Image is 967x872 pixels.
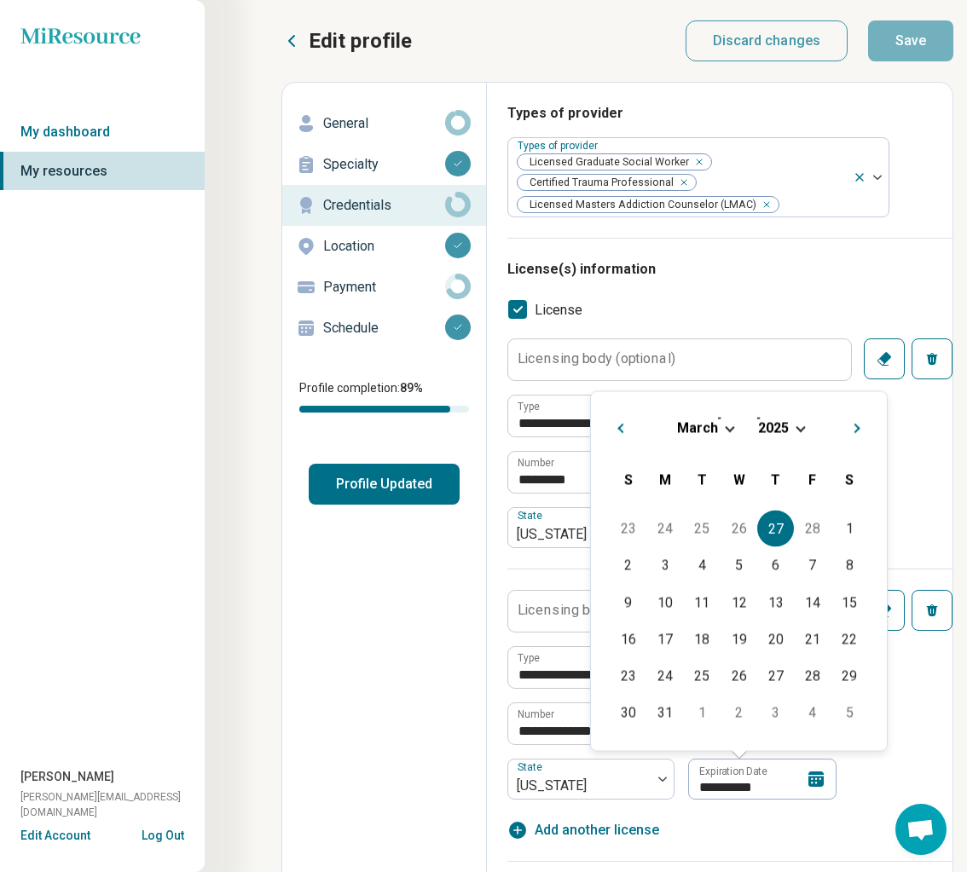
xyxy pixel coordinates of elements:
label: Licensing body (optional) [518,352,675,366]
div: Choose Tuesday, February 25th, 2025 [684,511,721,547]
div: Choose Saturday, March 29th, 2025 [831,658,868,695]
div: Choose Saturday, March 8th, 2025 [831,547,868,584]
div: Profile completion [299,406,469,413]
div: Choose Friday, March 21st, 2025 [794,621,831,657]
a: Specialty [282,144,486,185]
div: Choose Thursday, February 27th, 2025 [757,511,794,547]
a: Open chat [895,804,947,855]
div: Choose Tuesday, March 11th, 2025 [684,584,721,621]
div: Choose Monday, March 3rd, 2025 [647,547,684,584]
div: Wednesday [721,461,757,498]
div: Sunday [610,461,646,498]
div: Choose Tuesday, March 25th, 2025 [684,658,721,695]
div: Choose Thursday, March 20th, 2025 [757,621,794,657]
div: Choose Sunday, February 23rd, 2025 [610,511,646,547]
div: Month March, 2025 [610,511,867,731]
p: Payment [323,277,445,297]
span: [PERSON_NAME] [20,768,114,786]
label: Licensing body (optional) [518,603,675,617]
div: Choose Friday, March 7th, 2025 [794,547,831,584]
div: Choose Sunday, March 2nd, 2025 [610,547,646,584]
div: Choose Sunday, March 9th, 2025 [610,584,646,621]
button: Log Out [142,827,184,840]
div: Thursday [757,461,794,498]
p: Edit profile [309,27,412,55]
div: Choose Thursday, March 6th, 2025 [757,547,794,584]
div: Choose Friday, March 28th, 2025 [794,658,831,695]
div: Choose Monday, March 17th, 2025 [647,621,684,657]
div: Choose Friday, April 4th, 2025 [794,695,831,731]
div: Tuesday [684,461,721,498]
div: Friday [794,461,831,498]
div: Choose Sunday, March 30th, 2025 [610,695,646,731]
div: Choose Saturday, March 1st, 2025 [831,511,868,547]
label: Type [518,653,540,663]
div: Choose Saturday, March 22nd, 2025 [831,621,868,657]
h3: Types of provider [507,103,953,124]
button: Save [868,20,953,61]
div: Choose Wednesday, March 12th, 2025 [721,584,757,621]
p: Specialty [323,154,445,175]
div: Monday [647,461,684,498]
p: Schedule [323,318,445,338]
span: March [677,419,718,436]
div: Choose Monday, March 31st, 2025 [647,695,684,731]
span: License [535,300,582,321]
p: Credentials [323,195,445,216]
span: Licensed Masters Addiction Counselor (LMAC) [518,197,761,213]
button: Add another license [507,820,659,840]
div: Choose Sunday, March 16th, 2025 [610,621,646,657]
button: Next Month [846,413,873,440]
button: Edit Account [20,827,90,845]
span: [PERSON_NAME][EMAIL_ADDRESS][DOMAIN_NAME] [20,789,205,820]
div: Choose Thursday, April 3rd, 2025 [757,695,794,731]
button: Previous Month [605,413,632,440]
a: Location [282,226,486,267]
div: Choose Tuesday, March 4th, 2025 [684,547,721,584]
input: credential.licenses.1.name [508,647,851,688]
h3: License(s) information [507,259,953,280]
span: Add another license [535,820,659,840]
a: Schedule [282,308,486,349]
span: Licensed Graduate Social Worker [518,154,694,170]
span: 2025 [758,419,789,436]
button: Profile Updated [309,464,460,505]
div: Choose Saturday, March 15th, 2025 [831,584,868,621]
div: Profile completion: [282,369,486,423]
div: Saturday [831,461,868,498]
a: General [282,103,486,144]
div: Choose Wednesday, March 19th, 2025 [721,621,757,657]
label: Type [518,401,540,412]
div: Choose Tuesday, April 1st, 2025 [684,695,721,731]
label: State [518,511,546,523]
a: Credentials [282,185,486,226]
div: Choose Wednesday, February 26th, 2025 [721,511,757,547]
label: Number [518,709,554,719]
label: Number [518,458,554,468]
button: Discard changes [686,20,848,61]
div: Choose Friday, February 28th, 2025 [794,511,831,547]
div: Choose Monday, February 24th, 2025 [647,511,684,547]
label: State [518,762,546,774]
div: Choose Thursday, March 13th, 2025 [757,584,794,621]
div: Choose Wednesday, April 2nd, 2025 [721,695,757,731]
button: Edit profile [281,27,412,55]
input: credential.licenses.0.name [508,396,851,436]
div: Choose Sunday, March 23rd, 2025 [610,658,646,695]
div: Choose Saturday, April 5th, 2025 [831,695,868,731]
p: Location [323,236,445,257]
a: Payment [282,267,486,308]
div: Choose Monday, March 10th, 2025 [647,584,684,621]
div: Choose Tuesday, March 18th, 2025 [684,621,721,657]
label: Types of provider [518,140,601,152]
h2: [DATE] [605,413,873,437]
div: Choose Monday, March 24th, 2025 [647,658,684,695]
span: Certified Trauma Professional [518,175,679,191]
div: Choose Friday, March 14th, 2025 [794,584,831,621]
p: General [323,113,445,134]
div: Choose Wednesday, March 5th, 2025 [721,547,757,584]
span: 89 % [400,381,423,395]
div: Choose Date [590,391,888,752]
div: Choose Thursday, March 27th, 2025 [757,658,794,695]
div: Choose Wednesday, March 26th, 2025 [721,658,757,695]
